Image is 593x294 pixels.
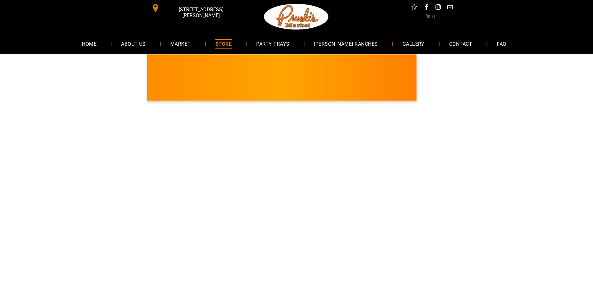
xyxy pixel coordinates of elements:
[440,35,482,52] a: CONTACT
[147,3,242,13] a: [STREET_ADDRESS][PERSON_NAME]
[487,35,515,52] a: FAQ
[422,3,430,13] a: facebook
[305,35,387,52] a: [PERSON_NAME] RANCHES
[432,14,435,20] span: 0
[410,3,418,13] a: Social network
[161,3,241,21] span: [STREET_ADDRESS][PERSON_NAME]
[446,3,454,13] a: email
[434,3,442,13] a: instagram
[247,35,299,52] a: PARTY TRAYS
[161,35,200,52] a: MARKET
[73,35,106,52] a: HOME
[112,35,155,52] a: ABOUT US
[206,35,241,52] a: STORE
[393,35,434,52] a: GALLERY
